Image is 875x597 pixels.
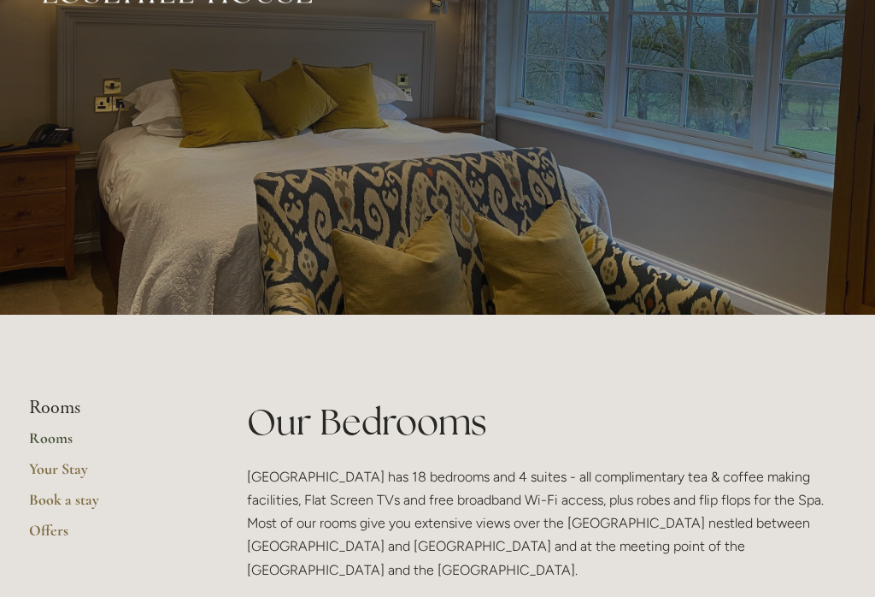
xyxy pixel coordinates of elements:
[29,490,192,521] a: Book a stay
[247,465,846,582] p: [GEOGRAPHIC_DATA] has 18 bedrooms and 4 suites - all complimentary tea & coffee making facilities...
[29,521,192,552] a: Offers
[29,429,192,459] a: Rooms
[29,397,192,419] li: Rooms
[29,459,192,490] a: Your Stay
[247,397,846,447] h1: Our Bedrooms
